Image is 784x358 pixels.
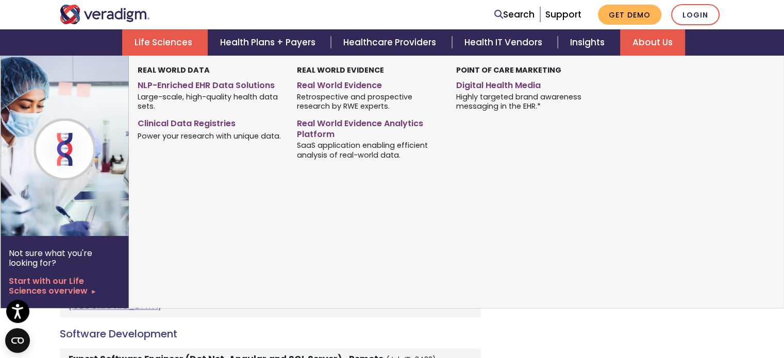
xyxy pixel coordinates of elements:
[138,65,210,75] strong: Real World Data
[297,114,441,140] a: Real World Evidence Analytics Platform
[122,29,208,56] a: Life Sciences
[60,5,150,24] img: Veradigm logo
[620,29,685,56] a: About Us
[297,140,441,160] span: SaaS application enabling efficient analysis of real-world data.
[9,248,120,268] p: Not sure what you're looking for?
[331,29,452,56] a: Healthcare Providers
[60,328,481,340] h4: Software Development
[9,276,120,296] a: Start with our Life Sciences overview
[297,76,441,91] a: Real World Evidence
[138,130,281,141] span: Power your research with unique data.
[5,328,30,353] button: Open CMP widget
[598,5,661,25] a: Get Demo
[1,56,166,236] img: Life Sciences
[456,65,561,75] strong: Point of Care Marketing
[494,8,535,22] a: Search
[138,114,281,129] a: Clinical Data Registries
[208,29,331,56] a: Health Plans + Payers
[297,65,384,75] strong: Real World Evidence
[452,29,558,56] a: Health IT Vendors
[456,76,600,91] a: Digital Health Media
[558,29,620,56] a: Insights
[138,91,281,111] span: Large-scale, high-quality health data sets.
[297,91,441,111] span: Retrospective and prospective research by RWE experts.
[545,8,581,21] a: Support
[456,91,600,111] span: Highly targeted brand awareness messaging in the EHR.*
[138,76,281,91] a: NLP-Enriched EHR Data Solutions
[671,4,720,25] a: Login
